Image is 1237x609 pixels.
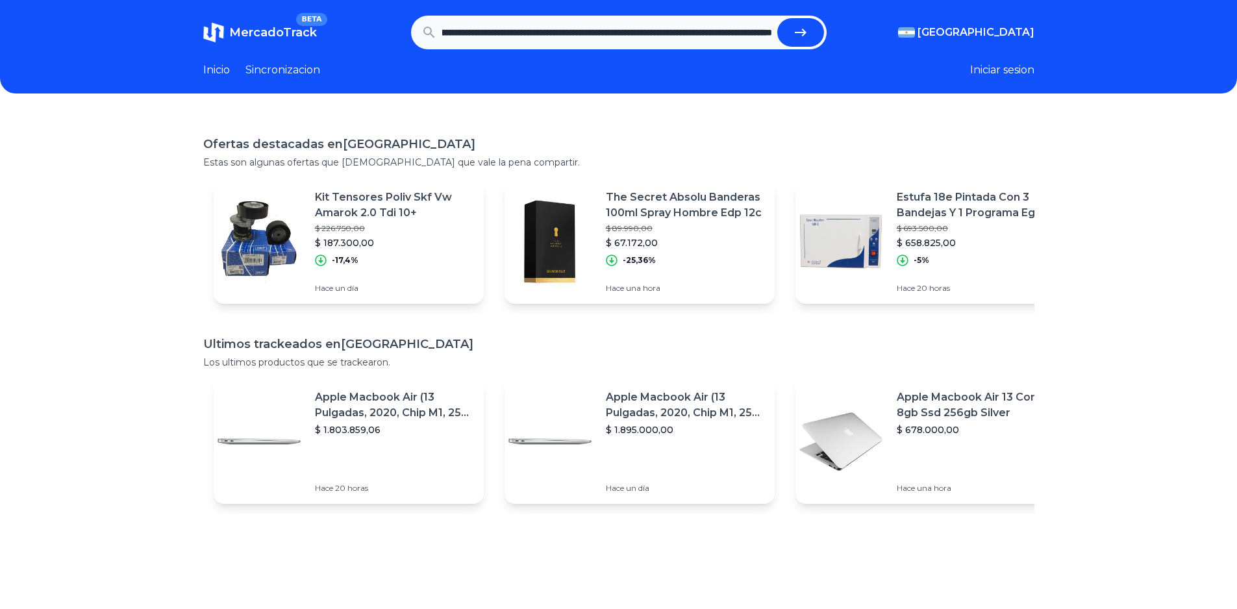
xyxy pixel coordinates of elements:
a: Inicio [203,62,230,78]
p: Hace un día [315,283,473,293]
img: Featured image [795,396,886,487]
p: Apple Macbook Air 13 Core I5 8gb Ssd 256gb Silver [897,390,1055,421]
button: [GEOGRAPHIC_DATA] [898,25,1034,40]
p: $ 658.825,00 [897,236,1055,249]
p: -17,4% [332,255,358,266]
a: MercadoTrackBETA [203,22,317,43]
p: $ 67.172,00 [606,236,764,249]
img: Featured image [505,196,595,287]
a: Featured imageEstufa 18e Pintada Con 3 Bandejas Y 1 Programa Egeo$ 693.500,00$ 658.825,00-5%Hace ... [795,179,1066,304]
p: $ 678.000,00 [897,423,1055,436]
p: Estas son algunas ofertas que [DEMOGRAPHIC_DATA] que vale la pena compartir. [203,156,1034,169]
p: -5% [914,255,929,266]
p: Hace un día [606,483,764,493]
img: Argentina [898,27,915,38]
a: Featured imageApple Macbook Air (13 Pulgadas, 2020, Chip M1, 256 Gb De Ssd, 8 Gb De Ram) - Plata$... [505,379,775,504]
p: Hace una hora [606,283,764,293]
p: Hace una hora [897,483,1055,493]
p: $ 187.300,00 [315,236,473,249]
span: BETA [296,13,327,26]
a: Featured imageKit Tensores Poliv Skf Vw Amarok 2.0 Tdi 10+$ 226.750,00$ 187.300,00-17,4%Hace un día [214,179,484,304]
img: Featured image [214,396,305,487]
p: $ 89.990,00 [606,223,764,234]
p: Estufa 18e Pintada Con 3 Bandejas Y 1 Programa Egeo [897,190,1055,221]
p: Los ultimos productos que se trackearon. [203,356,1034,369]
p: Hace 20 horas [315,483,473,493]
h1: Ofertas destacadas en [GEOGRAPHIC_DATA] [203,135,1034,153]
p: $ 1.803.859,06 [315,423,473,436]
p: Hace 20 horas [897,283,1055,293]
span: [GEOGRAPHIC_DATA] [918,25,1034,40]
p: Kit Tensores Poliv Skf Vw Amarok 2.0 Tdi 10+ [315,190,473,221]
a: Sincronizacion [245,62,320,78]
h1: Ultimos trackeados en [GEOGRAPHIC_DATA] [203,335,1034,353]
img: Featured image [505,396,595,487]
a: Featured imageApple Macbook Air (13 Pulgadas, 2020, Chip M1, 256 Gb De Ssd, 8 Gb De Ram) - Plata$... [214,379,484,504]
p: The Secret Absolu Banderas 100ml Spray Hombre Edp 12c [606,190,764,221]
p: -25,36% [623,255,656,266]
span: MercadoTrack [229,25,317,40]
img: Featured image [795,196,886,287]
img: Featured image [214,196,305,287]
button: Iniciar sesion [970,62,1034,78]
a: Featured imageApple Macbook Air 13 Core I5 8gb Ssd 256gb Silver$ 678.000,00Hace una hora [795,379,1066,504]
p: $ 693.500,00 [897,223,1055,234]
p: $ 226.750,00 [315,223,473,234]
p: $ 1.895.000,00 [606,423,764,436]
a: Featured imageThe Secret Absolu Banderas 100ml Spray Hombre Edp 12c$ 89.990,00$ 67.172,00-25,36%H... [505,179,775,304]
p: Apple Macbook Air (13 Pulgadas, 2020, Chip M1, 256 Gb De Ssd, 8 Gb De Ram) - Plata [315,390,473,421]
img: MercadoTrack [203,22,224,43]
p: Apple Macbook Air (13 Pulgadas, 2020, Chip M1, 256 Gb De Ssd, 8 Gb De Ram) - Plata [606,390,764,421]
